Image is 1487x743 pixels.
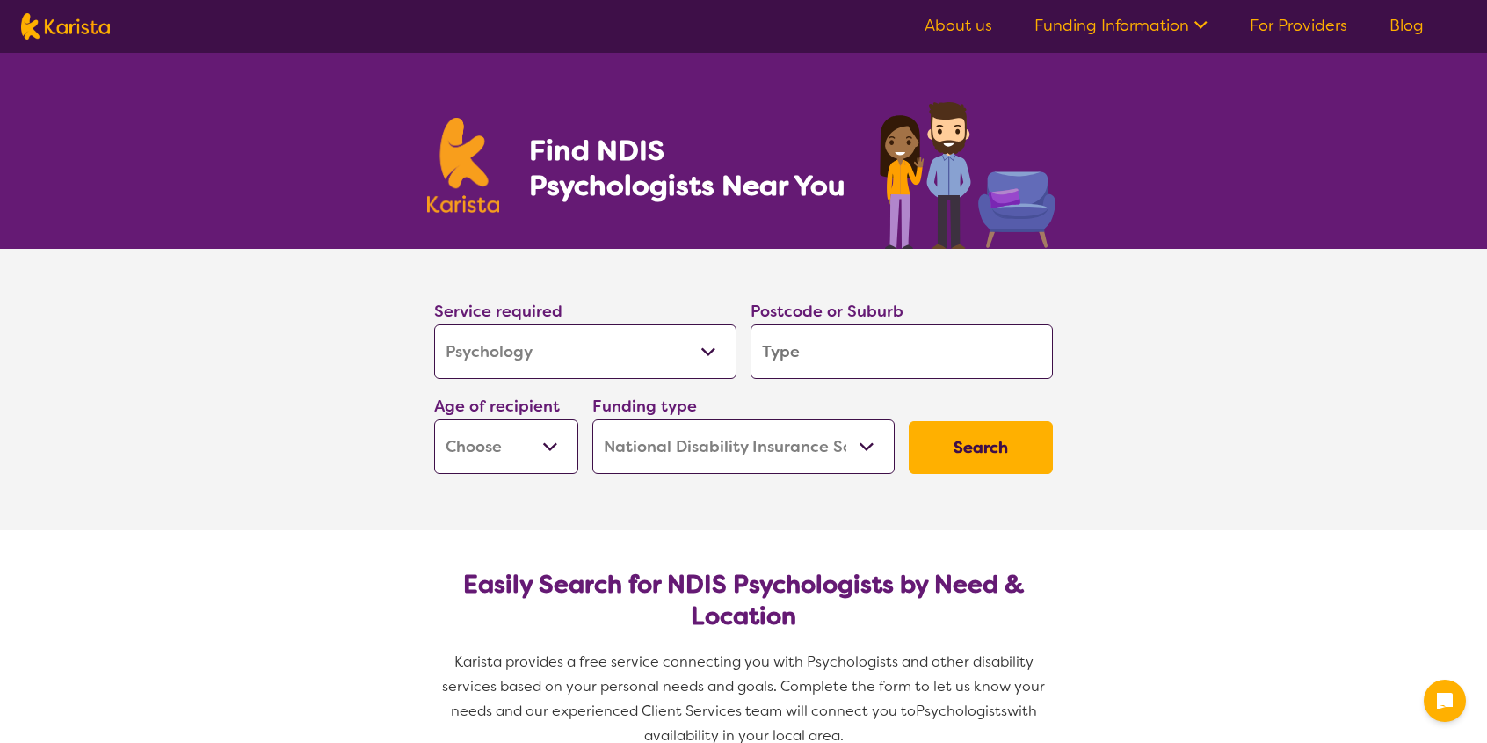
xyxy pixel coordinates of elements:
[448,569,1039,632] h2: Easily Search for NDIS Psychologists by Need & Location
[909,421,1053,474] button: Search
[925,15,992,36] a: About us
[1389,15,1424,36] a: Blog
[529,133,854,203] h1: Find NDIS Psychologists Near You
[592,396,697,417] label: Funding type
[427,118,499,213] img: Karista logo
[442,652,1048,720] span: Karista provides a free service connecting you with Psychologists and other disability services b...
[21,13,110,40] img: Karista logo
[916,702,1007,720] span: Psychologists
[434,396,560,417] label: Age of recipient
[874,95,1060,249] img: psychology
[1250,15,1347,36] a: For Providers
[434,301,562,322] label: Service required
[751,324,1053,379] input: Type
[1034,15,1208,36] a: Funding Information
[751,301,903,322] label: Postcode or Suburb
